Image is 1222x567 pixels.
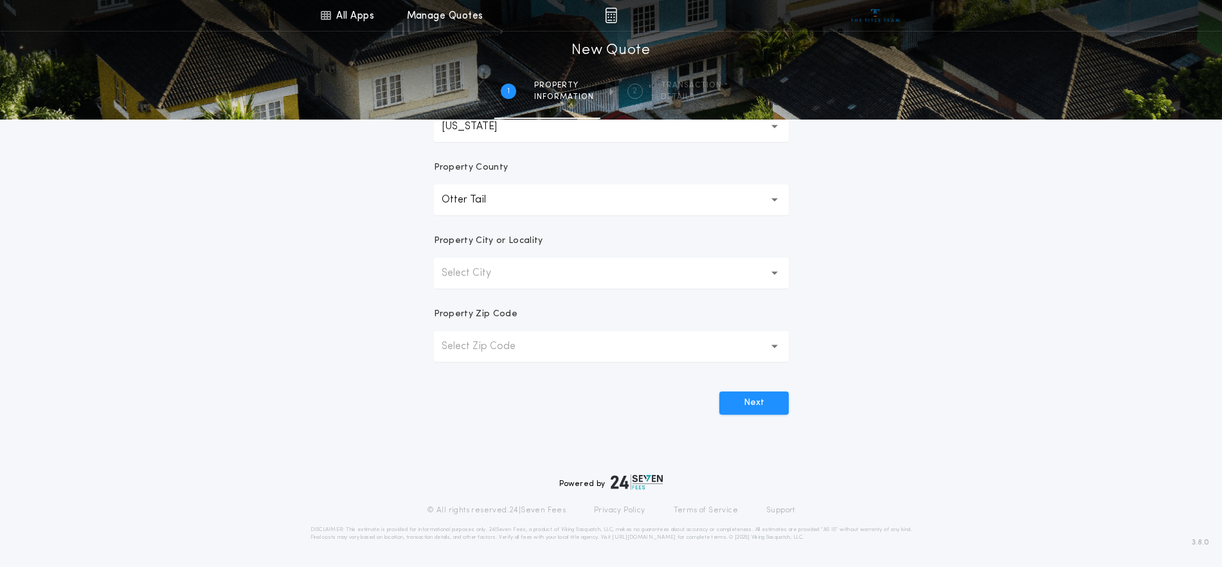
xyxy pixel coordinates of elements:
button: [US_STATE] [434,111,789,142]
img: logo [611,474,663,490]
h1: New Quote [571,40,650,61]
button: Otter Tail [434,184,789,215]
span: details [661,92,722,102]
a: Privacy Policy [594,505,645,516]
span: Transaction [661,80,722,91]
button: Select Zip Code [434,331,789,362]
span: information [534,92,594,102]
h2: 1 [507,86,510,96]
p: Otter Tail [442,192,507,208]
p: © All rights reserved. 24|Seven Fees [427,505,566,516]
img: img [605,8,617,23]
button: Next [719,392,789,415]
img: vs-icon [851,9,899,22]
a: [URL][DOMAIN_NAME] [612,535,676,540]
p: DISCLAIMER: This estimate is provided for informational purposes only. 24|Seven Fees, a product o... [310,526,912,541]
p: [US_STATE] [442,119,517,134]
button: Select City [434,258,789,289]
h2: 2 [633,86,637,96]
div: Powered by [559,474,663,490]
p: Select City [442,265,512,281]
p: Property Zip Code [434,308,517,321]
p: Property County [434,161,508,174]
span: 3.8.0 [1192,537,1209,548]
p: Property City or Locality [434,235,543,248]
p: Select Zip Code [442,339,536,354]
span: Property [534,80,594,91]
a: Support [766,505,795,516]
a: Terms of Service [674,505,738,516]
